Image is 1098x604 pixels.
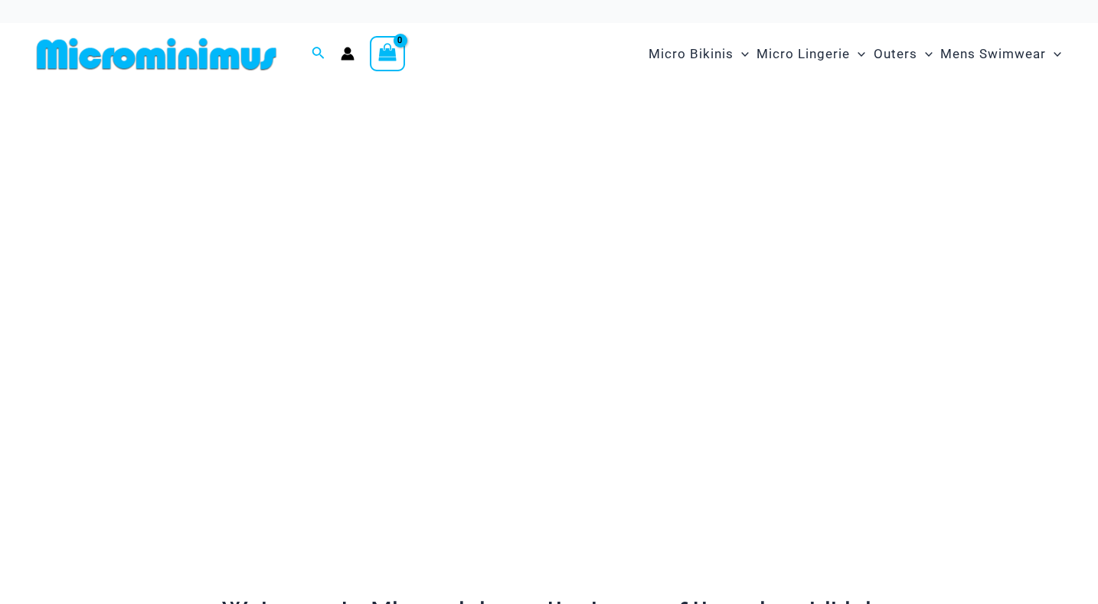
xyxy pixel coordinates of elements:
[312,44,325,64] a: Search icon link
[649,34,734,74] span: Micro Bikinis
[917,34,933,74] span: Menu Toggle
[874,34,917,74] span: Outers
[734,34,749,74] span: Menu Toggle
[936,31,1065,77] a: Mens SwimwearMenu ToggleMenu Toggle
[31,37,283,71] img: MM SHOP LOGO FLAT
[341,47,355,61] a: Account icon link
[1046,34,1061,74] span: Menu Toggle
[753,31,869,77] a: Micro LingerieMenu ToggleMenu Toggle
[645,31,753,77] a: Micro BikinisMenu ToggleMenu Toggle
[757,34,850,74] span: Micro Lingerie
[370,36,405,71] a: View Shopping Cart, empty
[870,31,936,77] a: OutersMenu ToggleMenu Toggle
[850,34,865,74] span: Menu Toggle
[940,34,1046,74] span: Mens Swimwear
[642,28,1067,80] nav: Site Navigation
